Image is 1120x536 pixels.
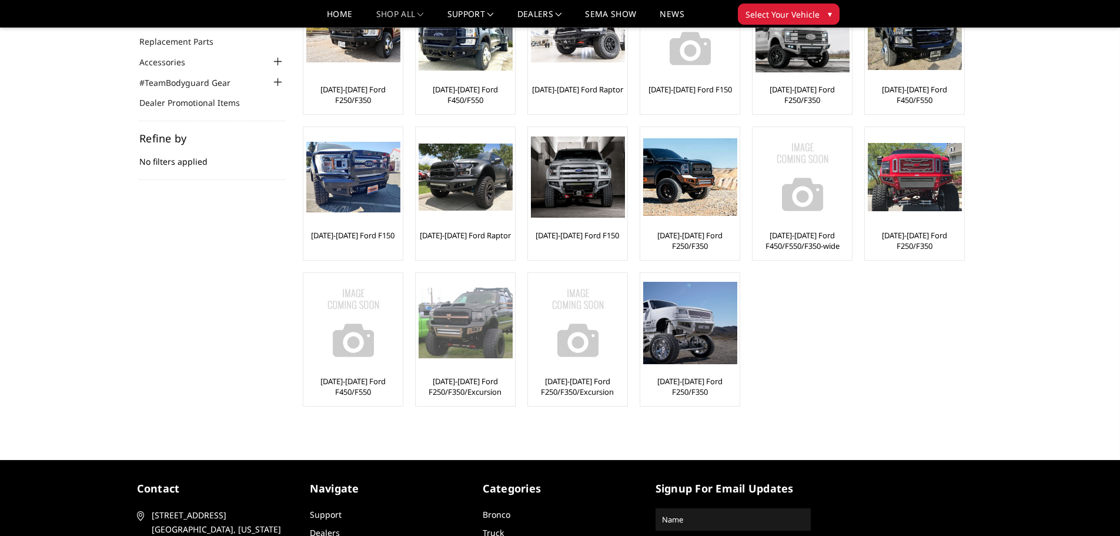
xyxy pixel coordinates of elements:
[657,510,809,529] input: Name
[585,10,636,27] a: SEMA Show
[656,481,811,497] h5: signup for email updates
[306,84,400,105] a: [DATE]-[DATE] Ford F250/F350
[755,84,849,105] a: [DATE]-[DATE] Ford F250/F350
[532,84,623,95] a: [DATE]-[DATE] Ford Raptor
[483,509,510,520] a: Bronco
[139,96,255,109] a: Dealer Promotional Items
[1061,480,1120,536] iframe: Chat Widget
[755,130,850,224] img: No Image
[447,10,494,27] a: Support
[139,133,285,180] div: No filters applied
[755,230,849,251] a: [DATE]-[DATE] Ford F450/F550/F350-wide
[643,230,737,251] a: [DATE]-[DATE] Ford F250/F350
[745,8,820,21] span: Select Your Vehicle
[531,376,624,397] a: [DATE]-[DATE] Ford F250/F350/Excursion
[738,4,840,25] button: Select Your Vehicle
[483,481,638,497] h5: Categories
[868,230,961,251] a: [DATE]-[DATE] Ford F250/F350
[755,130,849,224] a: No Image
[643,376,737,397] a: [DATE]-[DATE] Ford F250/F350
[648,84,732,95] a: [DATE]-[DATE] Ford F150
[327,10,352,27] a: Home
[310,509,342,520] a: Support
[137,481,292,497] h5: contact
[139,35,228,48] a: Replacement Parts
[828,8,832,20] span: ▾
[310,481,465,497] h5: Navigate
[531,276,625,370] img: No Image
[531,276,624,370] a: No Image
[306,276,400,370] img: No Image
[868,84,961,105] a: [DATE]-[DATE] Ford F450/F550
[311,230,394,241] a: [DATE]-[DATE] Ford F150
[376,10,424,27] a: shop all
[536,230,619,241] a: [DATE]-[DATE] Ford F150
[139,76,245,89] a: #TeamBodyguard Gear
[139,56,200,68] a: Accessories
[517,10,562,27] a: Dealers
[660,10,684,27] a: News
[306,376,400,397] a: [DATE]-[DATE] Ford F450/F550
[420,230,511,241] a: [DATE]-[DATE] Ford Raptor
[139,133,285,144] h5: Refine by
[419,376,512,397] a: [DATE]-[DATE] Ford F250/F350/Excursion
[419,84,512,105] a: [DATE]-[DATE] Ford F450/F550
